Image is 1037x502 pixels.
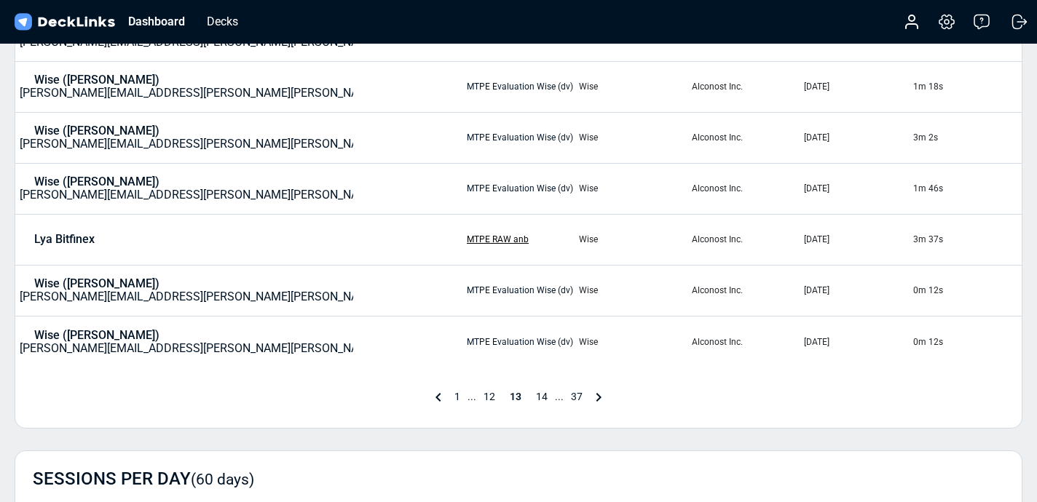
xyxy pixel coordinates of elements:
span: 37 [564,391,590,402]
p: Wise ([PERSON_NAME]) [34,277,159,290]
div: Decks [200,12,245,31]
p: Wise ([PERSON_NAME]) [34,175,159,188]
p: Wise ([PERSON_NAME]) [34,124,159,138]
td: Alconost Inc. [691,214,803,265]
span: 1 [447,391,468,402]
div: 0m 12s [913,284,1021,297]
td: Wise [578,214,690,265]
td: Wise [578,61,690,112]
td: Wise [578,163,690,214]
span: ... [555,391,564,402]
div: [DATE] [804,284,912,297]
div: 3m 2s [913,131,1021,144]
a: Wise ([PERSON_NAME])[PERSON_NAME][EMAIL_ADDRESS][PERSON_NAME][PERSON_NAME][DOMAIN_NAME] [16,124,353,151]
td: Alconost Inc. [691,163,803,214]
div: [DATE] [804,131,912,144]
div: [DATE] [804,80,912,93]
div: 1m 46s [913,182,1021,195]
div: [PERSON_NAME][EMAIL_ADDRESS][PERSON_NAME][PERSON_NAME][DOMAIN_NAME] [20,73,465,100]
div: 0m 12s [913,335,1021,348]
h2: SESSIONS PER DAY [33,469,254,490]
a: MTPE Evaluation Wise (dv) [467,337,573,347]
div: 1m 18s [913,80,1021,93]
p: Wise ([PERSON_NAME]) [34,73,159,87]
td: Alconost Inc. [691,265,803,316]
p: Wise ([PERSON_NAME]) [34,329,159,342]
a: MTPE Evaluation Wise (dv) [467,285,573,295]
td: Wise [578,316,690,367]
a: Wise ([PERSON_NAME])[PERSON_NAME][EMAIL_ADDRESS][PERSON_NAME][PERSON_NAME][DOMAIN_NAME] [16,277,353,303]
td: Alconost Inc. [691,112,803,163]
div: [DATE] [804,233,912,246]
img: DeckLinks [12,12,117,33]
small: (60 days) [191,471,254,488]
a: MTPE Evaluation Wise (dv) [467,183,573,194]
span: 12 [476,391,502,402]
div: [PERSON_NAME][EMAIL_ADDRESS][PERSON_NAME][PERSON_NAME][DOMAIN_NAME] [20,277,465,303]
td: Wise [578,112,690,163]
a: Wise ([PERSON_NAME])[PERSON_NAME][EMAIL_ADDRESS][PERSON_NAME][PERSON_NAME][DOMAIN_NAME] [16,73,353,100]
a: Wise ([PERSON_NAME])[PERSON_NAME][EMAIL_ADDRESS][PERSON_NAME][PERSON_NAME][DOMAIN_NAME] [16,329,353,355]
span: 13 [502,391,529,402]
span: 14 [529,391,555,402]
p: Lya Bitfinex [34,233,95,246]
div: [PERSON_NAME][EMAIL_ADDRESS][PERSON_NAME][PERSON_NAME][DOMAIN_NAME] [20,124,465,151]
div: Dashboard [121,12,192,31]
a: MTPE Evaluation Wise (dv) [467,81,573,92]
td: Alconost Inc. [691,61,803,112]
span: ... [468,391,476,402]
a: MTPE RAW anb [467,234,529,244]
div: [PERSON_NAME][EMAIL_ADDRESS][PERSON_NAME][PERSON_NAME][DOMAIN_NAME] [20,175,465,202]
a: MTPE Evaluation Wise (dv) [467,132,573,143]
div: [DATE] [804,182,912,195]
div: 3m 37s [913,233,1021,246]
div: [PERSON_NAME][EMAIL_ADDRESS][PERSON_NAME][PERSON_NAME][DOMAIN_NAME] [20,329,465,355]
td: Alconost Inc. [691,316,803,367]
div: [DATE] [804,335,912,348]
td: Wise [578,265,690,316]
a: Wise ([PERSON_NAME])[PERSON_NAME][EMAIL_ADDRESS][PERSON_NAME][PERSON_NAME][DOMAIN_NAME] [16,175,353,202]
a: Lya Bitfinex [16,233,353,246]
